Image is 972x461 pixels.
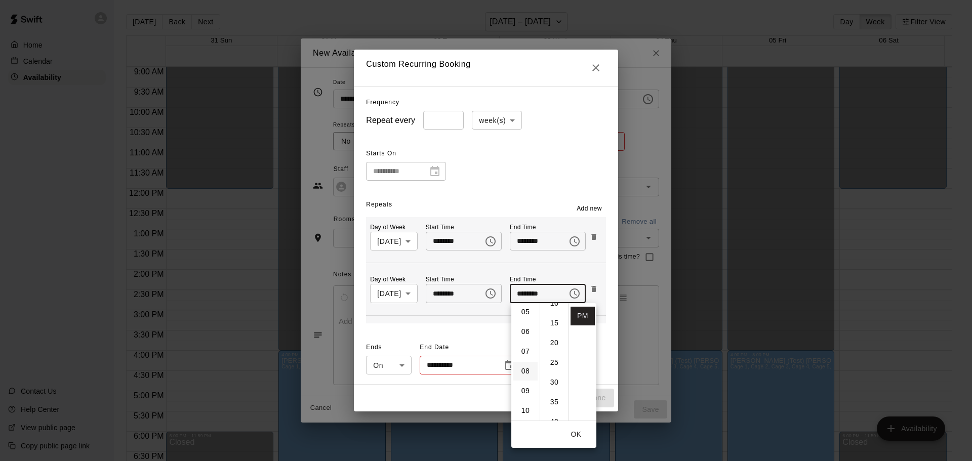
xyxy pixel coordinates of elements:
[513,362,538,381] li: 8 hours
[542,393,566,411] li: 35 minutes
[480,231,501,252] button: Choose time, selected time is 4:00 PM
[513,303,538,321] li: 5 hours
[420,340,521,356] span: End Date
[586,58,606,78] button: Close
[560,425,592,444] button: OK
[366,113,415,128] h6: Repeat every
[573,201,606,217] button: Add new
[542,353,566,372] li: 25 minutes
[426,223,502,232] p: Start Time
[571,307,595,325] li: PM
[370,284,417,303] div: [DATE]
[366,146,446,162] span: Starts On
[586,229,602,245] button: Remove
[480,283,501,304] button: Choose time, selected time is 4:00 PM
[510,223,586,232] p: End Time
[366,99,399,106] span: Frequency
[542,333,566,352] li: 20 minutes
[426,275,502,284] p: Start Time
[354,50,618,86] h2: Custom Recurring Booking
[513,322,538,341] li: 6 hours
[366,201,392,208] span: Repeats
[511,303,540,421] ul: Select hours
[513,401,538,420] li: 10 hours
[542,314,566,332] li: 15 minutes
[472,111,522,130] div: week(s)
[586,281,602,297] button: Remove
[540,303,568,421] ul: Select minutes
[542,294,566,313] li: 10 minutes
[366,356,412,374] div: On
[370,275,417,284] p: Day of Week
[510,275,586,284] p: End Time
[500,355,520,375] button: Choose date
[568,303,596,421] ul: Select meridiem
[542,373,566,392] li: 30 minutes
[366,340,412,356] span: Ends
[542,412,566,431] li: 40 minutes
[577,204,602,214] span: Add new
[564,231,585,252] button: Choose time, selected time is 8:00 PM
[564,283,585,304] button: Choose time, selected time is 12:00 PM
[513,342,538,361] li: 7 hours
[370,223,417,232] p: Day of Week
[370,232,417,250] div: [DATE]
[513,382,538,400] li: 9 hours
